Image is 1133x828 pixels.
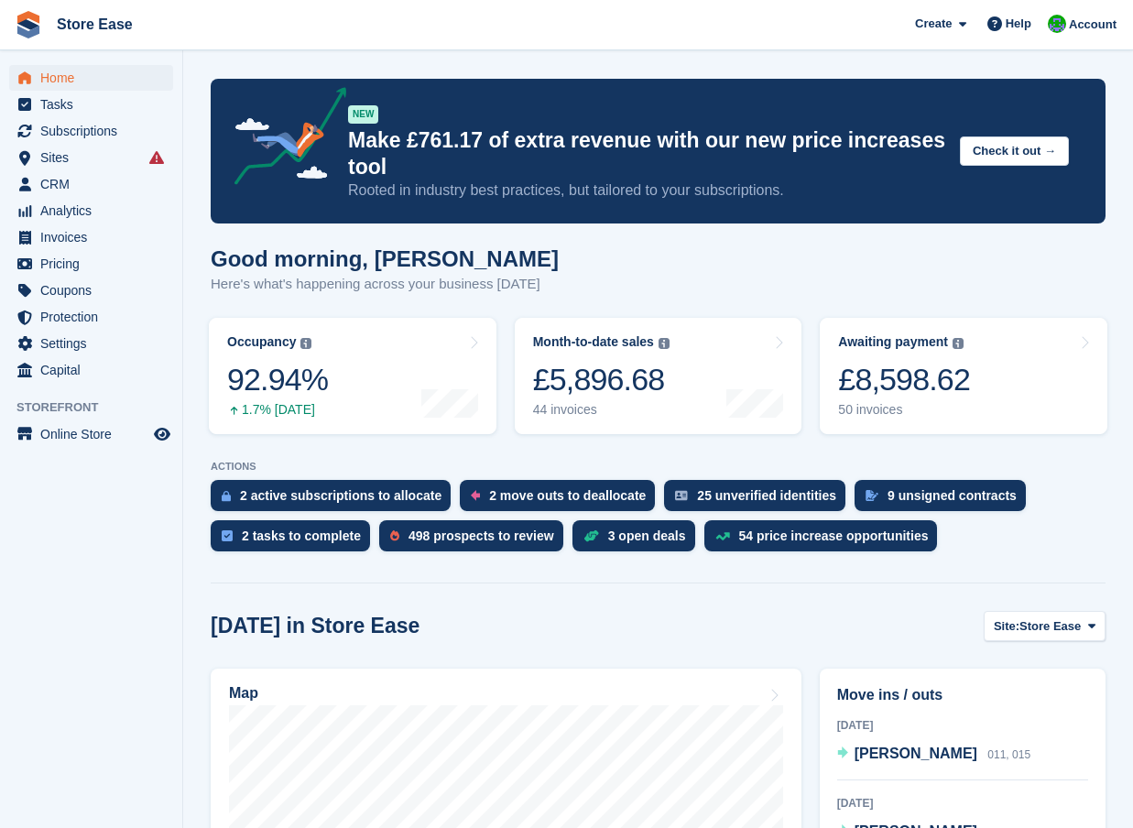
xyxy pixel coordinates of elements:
span: Site: [994,617,1019,636]
img: verify_identity-adf6edd0f0f0b5bbfe63781bf79b02c33cf7c696d77639b501bdc392416b5a36.svg [675,490,688,501]
a: menu [9,92,173,117]
span: Analytics [40,198,150,223]
span: Sites [40,145,150,170]
div: 1.7% [DATE] [227,402,328,418]
a: 3 open deals [572,520,704,561]
a: 2 tasks to complete [211,520,379,561]
a: menu [9,251,173,277]
div: 3 open deals [608,528,686,543]
a: 2 move outs to deallocate [460,480,664,520]
img: Neal Smitheringale [1048,15,1066,33]
a: menu [9,145,173,170]
span: Coupons [40,278,150,303]
span: Capital [40,357,150,383]
div: 92.94% [227,361,328,398]
span: Home [40,65,150,91]
img: icon-info-grey-7440780725fd019a000dd9b08b2336e03edf1995a4989e88bcd33f0948082b44.svg [953,338,964,349]
a: 25 unverified identities [664,480,855,520]
p: Here's what's happening across your business [DATE] [211,274,559,295]
a: menu [9,198,173,223]
div: NEW [348,105,378,124]
a: 498 prospects to review [379,520,572,561]
p: ACTIONS [211,461,1106,473]
a: menu [9,357,173,383]
a: 54 price increase opportunities [704,520,947,561]
span: Subscriptions [40,118,150,144]
div: Awaiting payment [838,334,948,350]
span: Online Store [40,421,150,447]
a: 2 active subscriptions to allocate [211,480,460,520]
div: Month-to-date sales [533,334,654,350]
img: icon-info-grey-7440780725fd019a000dd9b08b2336e03edf1995a4989e88bcd33f0948082b44.svg [659,338,670,349]
div: Occupancy [227,334,296,350]
img: stora-icon-8386f47178a22dfd0bd8f6a31ec36ba5ce8667c1dd55bd0f319d3a0aa187defe.svg [15,11,42,38]
a: Occupancy 92.94% 1.7% [DATE] [209,318,496,434]
div: 9 unsigned contracts [888,488,1017,503]
div: 2 active subscriptions to allocate [240,488,441,503]
h2: [DATE] in Store Ease [211,614,419,638]
i: Smart entry sync failures have occurred [149,150,164,165]
div: 25 unverified identities [697,488,836,503]
div: [DATE] [837,717,1088,734]
a: 9 unsigned contracts [855,480,1035,520]
span: [PERSON_NAME] [855,746,977,761]
a: menu [9,421,173,447]
img: move_outs_to_deallocate_icon-f764333ba52eb49d3ac5e1228854f67142a1ed5810a6f6cc68b1a99e826820c5.svg [471,490,480,501]
span: Store Ease [1019,617,1081,636]
span: Create [915,15,952,33]
span: Invoices [40,224,150,250]
a: Awaiting payment £8,598.62 50 invoices [820,318,1107,434]
a: [PERSON_NAME] 011, 015 [837,743,1030,767]
div: £5,896.68 [533,361,670,398]
a: menu [9,65,173,91]
div: £8,598.62 [838,361,970,398]
a: menu [9,331,173,356]
h2: Move ins / outs [837,684,1088,706]
img: price-adjustments-announcement-icon-8257ccfd72463d97f412b2fc003d46551f7dbcb40ab6d574587a9cd5c0d94... [219,87,347,191]
span: CRM [40,171,150,197]
span: Help [1006,15,1031,33]
a: Store Ease [49,9,140,39]
img: prospect-51fa495bee0391a8d652442698ab0144808aea92771e9ea1ae160a38d050c398.svg [390,530,399,541]
img: contract_signature_icon-13c848040528278c33f63329250d36e43548de30e8caae1d1a13099fd9432cc5.svg [866,490,878,501]
h1: Good morning, [PERSON_NAME] [211,246,559,271]
img: price_increase_opportunities-93ffe204e8149a01c8c9dc8f82e8f89637d9d84a8eef4429ea346261dce0b2c0.svg [715,532,730,540]
img: deal-1b604bf984904fb50ccaf53a9ad4b4a5d6e5aea283cecdc64d6e3604feb123c2.svg [583,529,599,542]
a: menu [9,171,173,197]
a: menu [9,278,173,303]
span: Storefront [16,398,182,417]
img: task-75834270c22a3079a89374b754ae025e5fb1db73e45f91037f5363f120a921f8.svg [222,530,233,541]
a: menu [9,118,173,144]
h2: Map [229,685,258,702]
button: Check it out → [960,136,1069,167]
a: menu [9,224,173,250]
span: Pricing [40,251,150,277]
img: active_subscription_to_allocate_icon-d502201f5373d7db506a760aba3b589e785aa758c864c3986d89f69b8ff3... [222,490,231,502]
p: Rooted in industry best practices, but tailored to your subscriptions. [348,180,945,201]
div: 498 prospects to review [409,528,554,543]
p: Make £761.17 of extra revenue with our new price increases tool [348,127,945,180]
span: 011, 015 [987,748,1030,761]
a: menu [9,304,173,330]
div: 44 invoices [533,402,670,418]
button: Site: Store Ease [984,611,1106,641]
a: Preview store [151,423,173,445]
div: 2 move outs to deallocate [489,488,646,503]
div: 2 tasks to complete [242,528,361,543]
div: [DATE] [837,795,1088,812]
span: Account [1069,16,1117,34]
div: 50 invoices [838,402,970,418]
img: icon-info-grey-7440780725fd019a000dd9b08b2336e03edf1995a4989e88bcd33f0948082b44.svg [300,338,311,349]
div: 54 price increase opportunities [739,528,929,543]
a: Month-to-date sales £5,896.68 44 invoices [515,318,802,434]
span: Tasks [40,92,150,117]
span: Protection [40,304,150,330]
span: Settings [40,331,150,356]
